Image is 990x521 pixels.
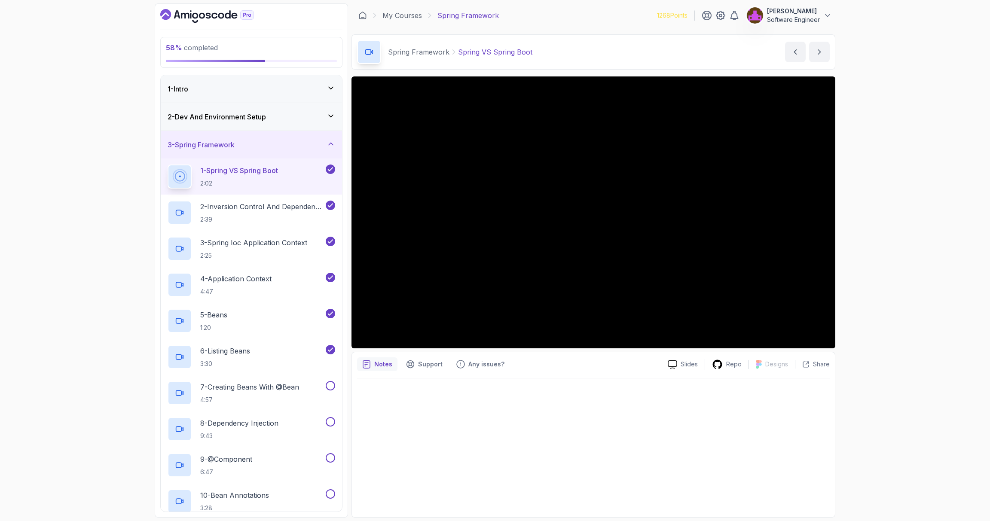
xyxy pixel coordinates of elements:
[200,310,227,320] p: 5 - Beans
[437,10,499,21] p: Spring Framework
[168,84,188,94] h3: 1 - Intro
[705,359,749,370] a: Repo
[161,131,342,158] button: 3-Spring Framework
[357,357,397,371] button: notes button
[200,215,324,224] p: 2:39
[200,418,278,428] p: 8 - Dependency Injection
[200,238,307,248] p: 3 - Spring Ioc Application Context
[767,7,820,15] p: [PERSON_NAME]
[747,7,763,24] img: user profile image
[168,237,335,261] button: 3-Spring Ioc Application Context2:25
[200,346,250,356] p: 6 - Listing Beans
[161,103,342,131] button: 2-Dev And Environment Setup
[809,42,830,62] button: next content
[200,251,307,260] p: 2:25
[200,432,278,440] p: 9:43
[418,360,443,369] p: Support
[168,165,335,189] button: 1-Spring VS Spring Boot2:02
[200,454,252,464] p: 9 - @Component
[657,11,687,20] p: 1268 Points
[168,309,335,333] button: 5-Beans1:20
[168,345,335,369] button: 6-Listing Beans3:30
[767,15,820,24] p: Software Engineer
[726,360,742,369] p: Repo
[200,504,269,512] p: 3:28
[166,43,182,52] span: 58 %
[785,42,806,62] button: previous content
[795,360,830,369] button: Share
[200,274,272,284] p: 4 - Application Context
[374,360,392,369] p: Notes
[200,360,250,368] p: 3:30
[382,10,422,21] a: My Courses
[168,489,335,513] button: 10-Bean Annotations3:28
[200,490,269,500] p: 10 - Bean Annotations
[200,201,324,212] p: 2 - Inversion Control And Dependency Injection
[200,179,278,188] p: 2:02
[200,382,299,392] p: 7 - Creating Beans With @Bean
[388,47,449,57] p: Spring Framework
[458,47,532,57] p: Spring VS Spring Boot
[746,7,832,24] button: user profile image[PERSON_NAME]Software Engineer
[166,43,218,52] span: completed
[161,75,342,103] button: 1-Intro
[200,165,278,176] p: 1 - Spring VS Spring Boot
[168,112,266,122] h3: 2 - Dev And Environment Setup
[168,273,335,297] button: 4-Application Context4:47
[168,453,335,477] button: 9-@Component6:47
[401,357,448,371] button: Support button
[351,76,835,348] iframe: 1 - Spring vs Spring Boot
[451,357,510,371] button: Feedback button
[160,9,274,23] a: Dashboard
[358,11,367,20] a: Dashboard
[168,140,235,150] h3: 3 - Spring Framework
[200,468,252,476] p: 6:47
[200,396,299,404] p: 4:57
[200,287,272,296] p: 4:47
[168,417,335,441] button: 8-Dependency Injection9:43
[661,360,705,369] a: Slides
[765,360,788,369] p: Designs
[168,201,335,225] button: 2-Inversion Control And Dependency Injection2:39
[468,360,504,369] p: Any issues?
[200,323,227,332] p: 1:20
[681,360,698,369] p: Slides
[813,360,830,369] p: Share
[168,381,335,405] button: 7-Creating Beans With @Bean4:57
